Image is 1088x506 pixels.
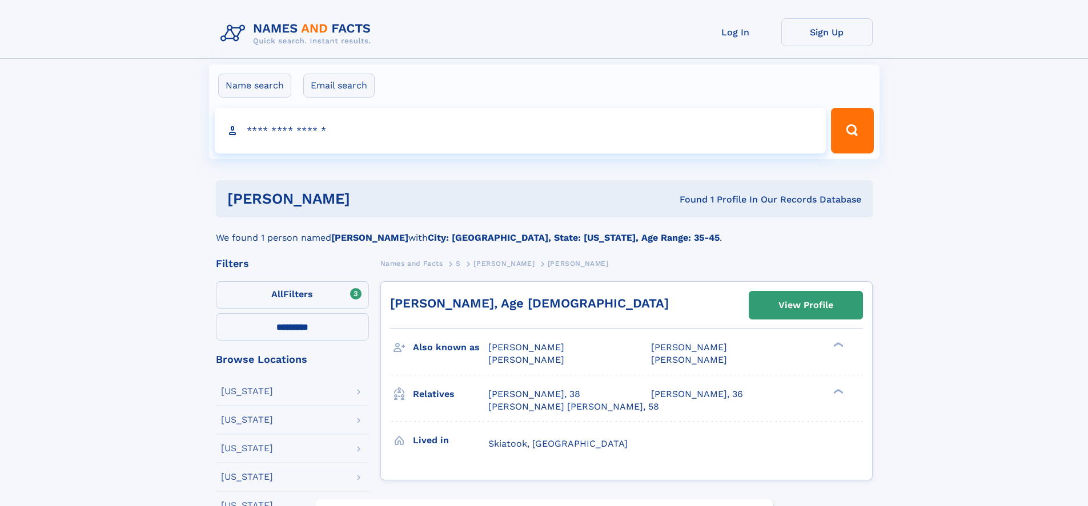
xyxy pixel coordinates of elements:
[749,292,862,319] a: View Profile
[215,108,826,153] input: search input
[216,281,369,309] label: Filters
[651,388,743,400] a: [PERSON_NAME], 36
[413,338,488,357] h3: Also known as
[218,74,291,98] label: Name search
[216,18,380,49] img: Logo Names and Facts
[380,256,443,270] a: Names and Facts
[428,232,720,243] b: City: [GEOGRAPHIC_DATA], State: [US_STATE], Age Range: 35-45
[221,472,273,481] div: [US_STATE]
[488,400,659,413] a: [PERSON_NAME] [PERSON_NAME], 58
[473,256,535,270] a: [PERSON_NAME]
[221,415,273,424] div: [US_STATE]
[830,341,844,349] div: ❯
[413,384,488,404] h3: Relatives
[456,256,461,270] a: S
[221,387,273,396] div: [US_STATE]
[331,232,408,243] b: [PERSON_NAME]
[488,388,580,400] a: [PERSON_NAME], 38
[651,354,727,365] span: [PERSON_NAME]
[781,18,873,46] a: Sign Up
[216,258,369,269] div: Filters
[830,387,844,395] div: ❯
[690,18,781,46] a: Log In
[488,342,564,353] span: [PERSON_NAME]
[456,260,461,268] span: S
[488,438,628,449] span: Skiatook, [GEOGRAPHIC_DATA]
[548,260,609,268] span: [PERSON_NAME]
[488,354,564,365] span: [PERSON_NAME]
[227,192,515,206] h1: [PERSON_NAME]
[216,354,369,365] div: Browse Locations
[271,289,283,299] span: All
[303,74,375,98] label: Email search
[778,292,833,318] div: View Profile
[831,108,873,153] button: Search Button
[390,296,669,310] a: [PERSON_NAME], Age [DEMOGRAPHIC_DATA]
[413,431,488,450] h3: Lived in
[221,444,273,453] div: [US_STATE]
[651,342,727,353] span: [PERSON_NAME]
[515,193,861,206] div: Found 1 Profile In Our Records Database
[216,217,873,245] div: We found 1 person named with .
[473,260,535,268] span: [PERSON_NAME]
